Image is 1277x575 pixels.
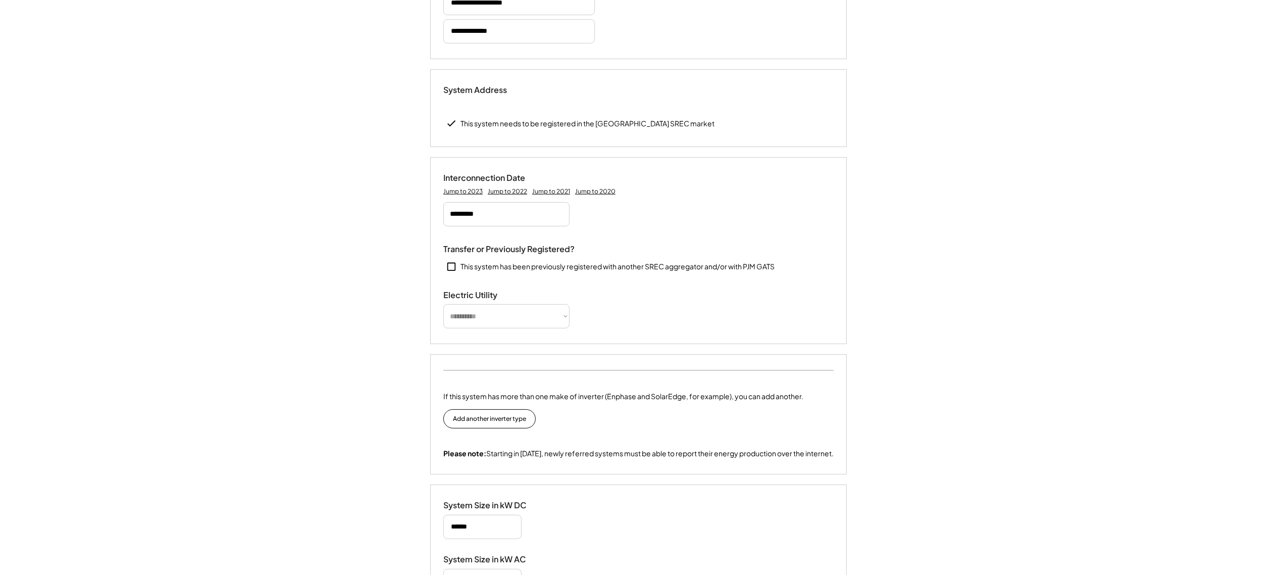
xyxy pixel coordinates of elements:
strong: Please note: [443,449,486,458]
div: This system needs to be registered in the [GEOGRAPHIC_DATA] SREC market [461,119,714,129]
div: If this system has more than one make of inverter (Enphase and SolarEdge, for example), you can a... [443,391,803,402]
div: Transfer or Previously Registered? [443,244,575,255]
div: Jump to 2022 [488,187,527,196]
button: Add another inverter type [443,409,536,428]
div: This system has been previously registered with another SREC aggregator and/or with PJM GATS [461,262,775,272]
div: System Size in kW DC [443,500,544,511]
div: System Size in kW AC [443,554,544,565]
div: Electric Utility [443,290,544,301]
div: Interconnection Date [443,173,544,183]
div: Jump to 2023 [443,187,483,196]
div: Jump to 2020 [575,187,616,196]
div: System Address [443,85,544,95]
div: Starting in [DATE], newly referred systems must be able to report their energy production over th... [443,449,834,459]
div: Jump to 2021 [532,187,570,196]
